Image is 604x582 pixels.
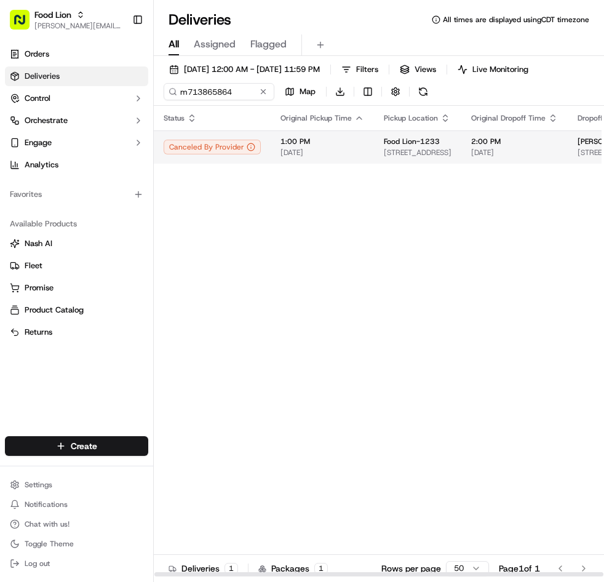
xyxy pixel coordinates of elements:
a: Product Catalog [10,305,143,316]
span: Status [164,113,185,123]
div: Page 1 of 1 [499,562,540,575]
span: Flagged [250,37,287,52]
span: [DATE] [471,148,558,157]
button: Food Lion[PERSON_NAME][EMAIL_ADDRESS][DOMAIN_NAME] [5,5,127,34]
span: Fleet [25,260,42,271]
a: Returns [10,327,143,338]
span: Pylon [122,209,149,218]
span: All times are displayed using CDT timezone [443,15,589,25]
div: Deliveries [169,562,238,575]
span: Orchestrate [25,115,68,126]
div: 1 [314,563,328,574]
div: Available Products [5,214,148,234]
span: Product Catalog [25,305,84,316]
button: Returns [5,322,148,342]
span: Food Lion-1233 [384,137,440,146]
img: 1736555255976-a54dd68f-1ca7-489b-9aae-adbdc363a1c4 [12,118,34,140]
span: Views [415,64,436,75]
button: Fleet [5,256,148,276]
span: Pickup Location [384,113,438,123]
button: Settings [5,476,148,493]
div: Packages [258,562,328,575]
span: 1:00 PM [280,137,364,146]
button: Chat with us! [5,516,148,533]
button: Refresh [415,83,432,100]
button: Views [394,61,442,78]
button: Start new chat [209,121,224,136]
button: Product Catalog [5,300,148,320]
p: Welcome 👋 [12,49,224,69]
span: Live Monitoring [472,64,528,75]
input: Type to search [164,83,274,100]
div: 💻 [104,180,114,189]
span: Promise [25,282,54,293]
button: [DATE] 12:00 AM - [DATE] 11:59 PM [164,61,325,78]
button: Toggle Theme [5,535,148,552]
span: Knowledge Base [25,178,94,191]
a: Powered byPylon [87,208,149,218]
h1: Deliveries [169,10,231,30]
button: Notifications [5,496,148,513]
span: Assigned [194,37,236,52]
button: Nash AI [5,234,148,253]
span: Settings [25,480,52,490]
button: Create [5,436,148,456]
div: 1 [225,563,238,574]
button: Live Monitoring [452,61,534,78]
button: Orchestrate [5,111,148,130]
button: [PERSON_NAME][EMAIL_ADDRESS][DOMAIN_NAME] [34,21,122,31]
span: Engage [25,137,52,148]
button: Canceled By Provider [164,140,261,154]
div: Favorites [5,185,148,204]
span: Nash AI [25,238,52,249]
div: 📗 [12,180,22,189]
span: API Documentation [116,178,197,191]
span: Returns [25,327,52,338]
a: 📗Knowledge Base [7,173,99,196]
a: Fleet [10,260,143,271]
span: Original Dropoff Time [471,113,546,123]
span: Deliveries [25,71,60,82]
span: Control [25,93,50,104]
span: [DATE] 12:00 AM - [DATE] 11:59 PM [184,64,320,75]
button: Promise [5,278,148,298]
span: Create [71,440,97,452]
span: [DATE] [280,148,364,157]
span: Orders [25,49,49,60]
span: 2:00 PM [471,137,558,146]
button: Food Lion [34,9,71,21]
div: Start new chat [42,118,202,130]
span: [STREET_ADDRESS] [384,148,451,157]
button: Control [5,89,148,108]
button: Log out [5,555,148,572]
span: Analytics [25,159,58,170]
a: Deliveries [5,66,148,86]
div: We're available if you need us! [42,130,156,140]
a: Promise [10,282,143,293]
span: Original Pickup Time [280,113,352,123]
a: 💻API Documentation [99,173,202,196]
a: Analytics [5,155,148,175]
input: Got a question? Start typing here... [32,79,221,92]
button: Map [279,83,321,100]
span: All [169,37,179,52]
button: Filters [336,61,384,78]
span: Toggle Theme [25,539,74,549]
button: Engage [5,133,148,153]
a: Nash AI [10,238,143,249]
span: Notifications [25,500,68,509]
a: Orders [5,44,148,64]
span: Filters [356,64,378,75]
p: Rows per page [381,562,441,575]
img: Nash [12,12,37,37]
span: Chat with us! [25,519,70,529]
span: Log out [25,559,50,568]
span: Map [300,86,316,97]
